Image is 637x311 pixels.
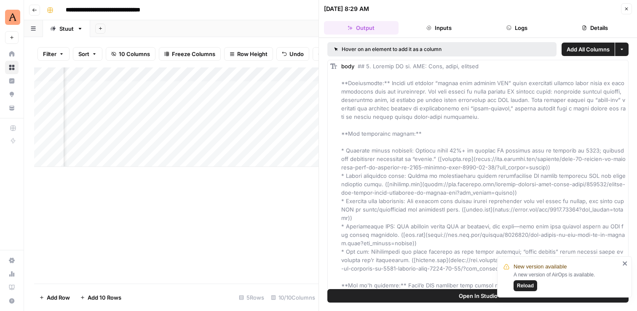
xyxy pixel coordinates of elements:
button: Help + Support [5,294,19,308]
span: Undo [289,50,304,58]
span: New version available [514,263,567,271]
span: Add 10 Rows [88,293,121,302]
span: Row Height [237,50,268,58]
a: Learning Hub [5,281,19,294]
a: Browse [5,61,19,74]
button: Logs [480,21,554,35]
div: A new version of AirOps is available. [514,271,620,291]
button: close [622,260,628,267]
button: Freeze Columns [159,47,221,61]
div: [DATE] 8:29 AM [324,5,369,13]
button: Details [557,21,632,35]
button: Add Row [34,291,75,304]
button: Workspace: Animalz [5,7,19,28]
span: 10 Columns [119,50,150,58]
button: Add All Columns [562,43,615,56]
div: 10/10 Columns [268,291,318,304]
span: Add Row [47,293,70,302]
button: Reload [514,280,537,291]
a: Insights [5,74,19,88]
button: Add 10 Rows [75,291,126,304]
button: Sort [73,47,102,61]
a: Stuut [43,20,90,37]
div: Stuut [59,24,74,33]
span: Reload [517,282,534,290]
a: Usage [5,267,19,281]
button: Row Height [224,47,273,61]
button: 10 Columns [106,47,155,61]
button: Output [324,21,399,35]
a: Your Data [5,101,19,115]
span: body [341,63,354,70]
a: Home [5,47,19,61]
span: Add All Columns [567,45,610,54]
button: Filter [37,47,70,61]
img: Animalz Logo [5,10,20,25]
div: Hover on an element to add it as a column [334,46,496,53]
span: Filter [43,50,56,58]
span: Freeze Columns [172,50,215,58]
button: Open In Studio [327,289,629,303]
span: Open In Studio [459,292,498,300]
div: 5 Rows [236,291,268,304]
button: Undo [276,47,309,61]
a: Settings [5,254,19,267]
button: Inputs [402,21,476,35]
span: Sort [78,50,89,58]
a: Opportunities [5,88,19,101]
